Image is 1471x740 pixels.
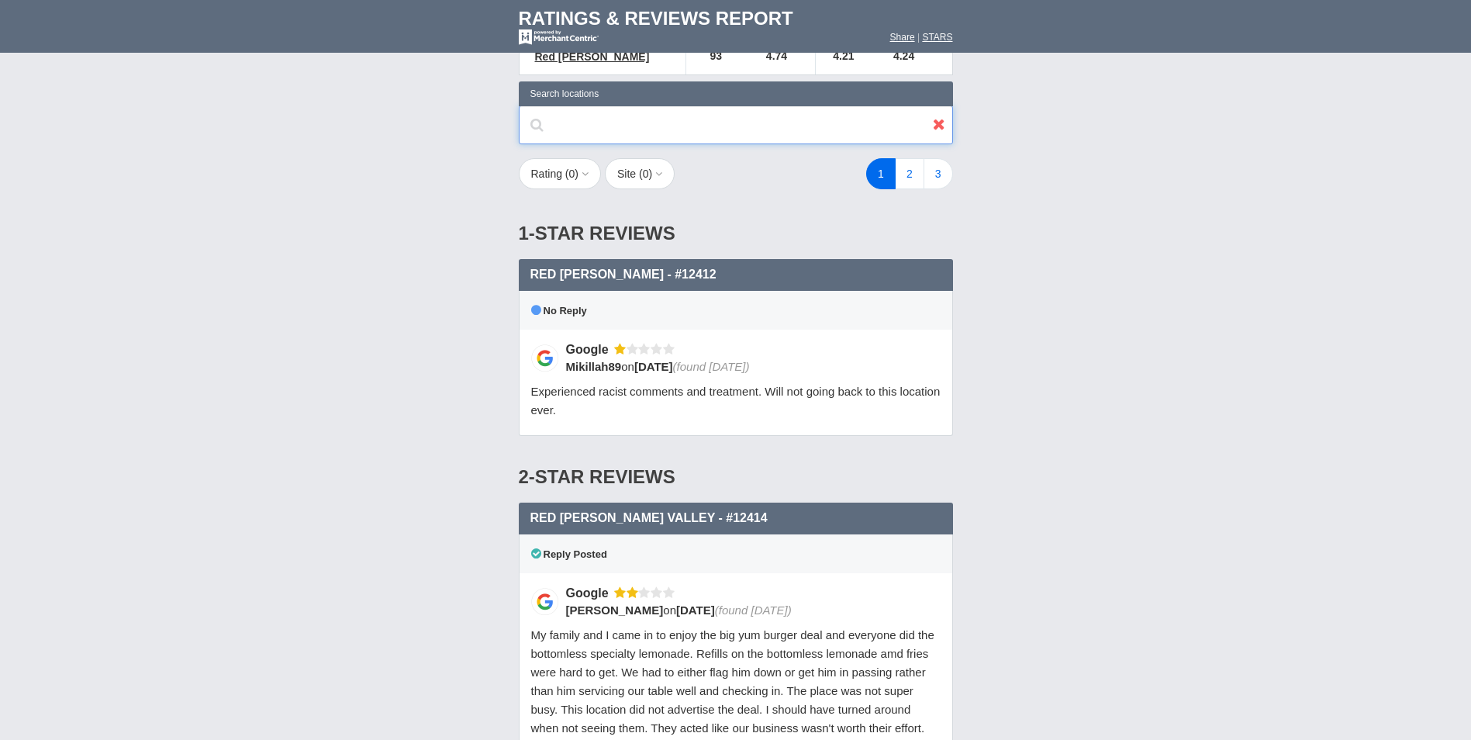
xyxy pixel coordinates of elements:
span: (found [DATE]) [715,603,792,617]
span: 0 [643,168,649,180]
span: Red [PERSON_NAME] Valley - #12414 [530,511,768,524]
span: (found [DATE]) [673,360,750,373]
span: Experienced racist comments and treatment. Will not going back to this location ever. [531,385,941,417]
span: | [917,32,920,43]
td: 4.21 [816,37,864,74]
button: Rating (0) [519,158,602,189]
span: Reply Posted [531,548,607,560]
span: [PERSON_NAME] [566,603,664,617]
a: STARS [922,32,952,43]
span: Mikillah89 [566,360,622,373]
span: [DATE] [634,360,673,373]
a: 2 [895,158,924,189]
a: Red [PERSON_NAME] [527,47,658,66]
div: on [566,602,931,618]
img: mc-powered-by-logo-white-103.png [519,29,599,45]
span: [DATE] [676,603,715,617]
img: Google [531,588,558,615]
button: Site (0) [605,158,675,189]
div: Google [566,341,614,358]
div: Google [566,585,614,601]
td: 93 [685,37,738,74]
a: 1 [866,158,896,189]
span: Red [PERSON_NAME] - #12412 [530,268,717,281]
span: No Reply [531,305,587,316]
span: Red [PERSON_NAME] [535,50,650,63]
a: Share [890,32,915,43]
a: 3 [924,158,953,189]
td: 4.24 [864,37,952,74]
div: 2-Star Reviews [519,451,953,503]
div: on [566,358,931,375]
img: Google [531,344,558,372]
div: 1-Star Reviews [519,208,953,259]
td: 4.74 [738,37,816,74]
span: 0 [569,168,575,180]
